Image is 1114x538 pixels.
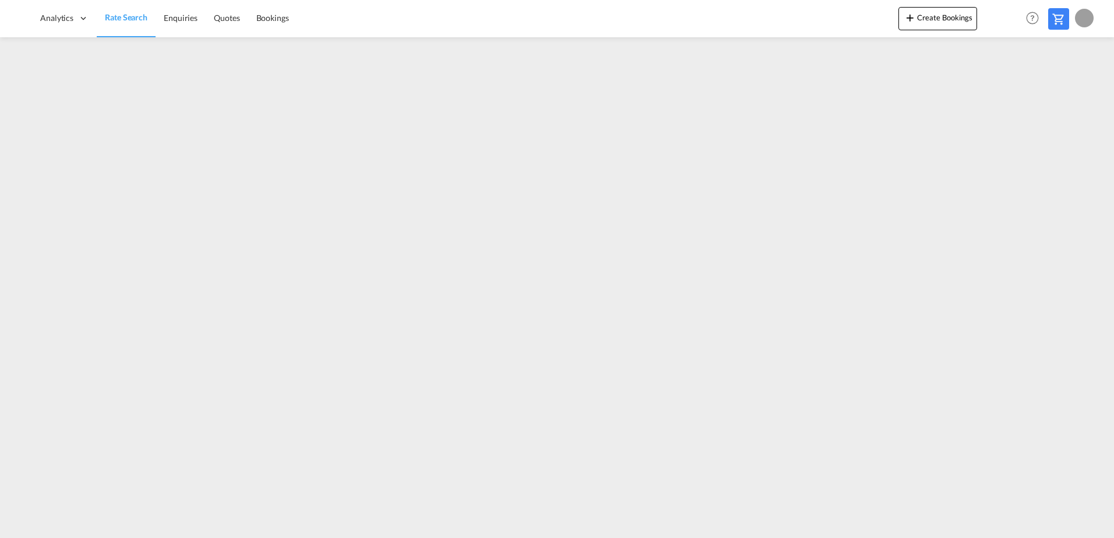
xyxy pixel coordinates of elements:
span: Enquiries [164,13,198,23]
span: Help [1023,8,1042,28]
span: Quotes [214,13,239,23]
md-icon: icon-plus 400-fg [903,10,917,24]
span: Analytics [40,12,73,24]
div: Help [1023,8,1048,29]
span: Rate Search [105,12,147,22]
span: Bookings [256,13,289,23]
button: icon-plus 400-fgCreate Bookings [898,7,977,30]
